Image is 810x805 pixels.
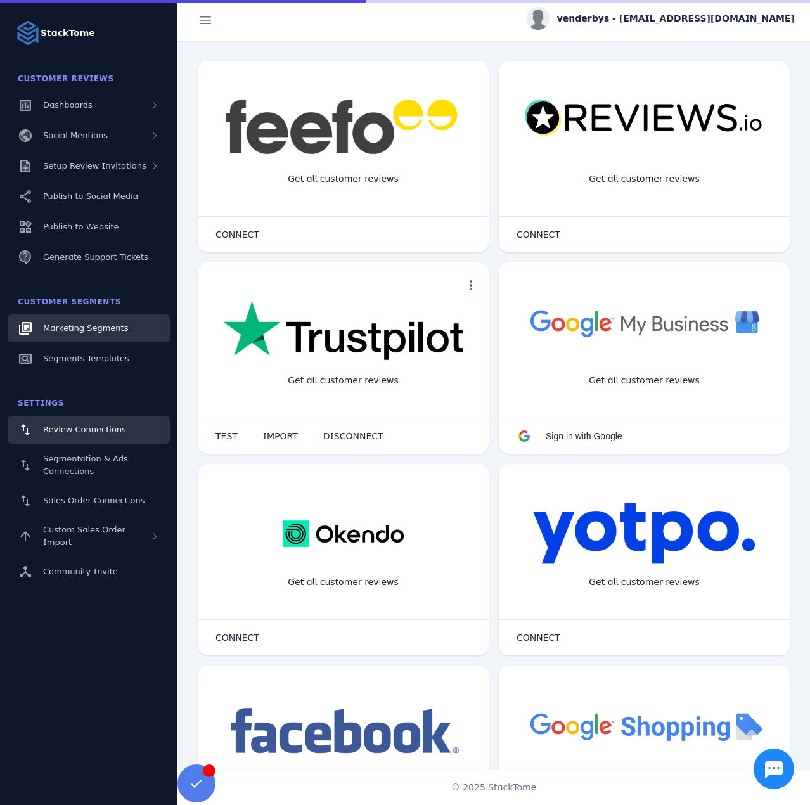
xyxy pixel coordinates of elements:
span: Social Mentions [43,131,108,140]
span: CONNECT [215,230,259,239]
button: more [458,273,484,298]
div: Get all customer reviews [579,162,710,196]
strong: StackTome [41,27,95,40]
span: Dashboards [43,100,93,110]
span: Community Invite [43,567,118,576]
span: TEST [215,432,238,441]
a: Publish to Social Media [8,183,170,210]
span: Segments Templates [43,354,129,363]
button: Sign in with Google [504,423,635,449]
span: Segmentation & Ads Connections [43,454,128,476]
a: Review Connections [8,416,170,444]
button: CONNECT [504,222,573,247]
img: trustpilot.png [223,300,463,363]
img: googlebusiness.png [524,300,764,345]
div: Get all customer reviews [278,565,409,599]
span: CONNECT [215,633,259,642]
span: Setup Review Invitations [43,161,146,171]
a: Segments Templates [8,345,170,373]
span: Publish to Website [43,222,119,231]
span: IMPORT [263,432,298,441]
img: Logo image [15,20,41,46]
a: Generate Support Tickets [8,243,170,271]
span: CONNECT [517,230,560,239]
div: Get all customer reviews [278,364,409,397]
span: Publish to Social Media [43,191,138,201]
span: venderbys - [EMAIL_ADDRESS][DOMAIN_NAME] [557,12,795,25]
button: IMPORT [250,423,311,449]
span: Customer Reviews [18,74,114,83]
a: Sales Order Connections [8,487,170,515]
img: okendo.webp [283,502,404,565]
span: Sign in with Google [546,431,622,441]
span: CONNECT [517,633,560,642]
span: Review Connections [43,425,126,434]
span: Settings [18,399,64,408]
div: Get all customer reviews [579,364,710,397]
img: yotpo.png [532,502,756,565]
span: Custom Sales Order Import [43,525,125,547]
img: reviewsio.svg [524,99,764,138]
a: Community Invite [8,558,170,586]
span: Generate Support Tickets [43,252,148,262]
img: googleshopping.png [524,704,764,749]
button: TEST [203,423,250,449]
span: Customer Segments [18,297,121,306]
a: Marketing Segments [8,314,170,342]
div: Get all customer reviews [579,565,710,599]
img: feefo.png [223,99,463,155]
button: CONNECT [504,625,573,650]
a: Segmentation & Ads Connections [8,446,170,484]
button: DISCONNECT [311,423,396,449]
span: DISCONNECT [323,432,383,441]
div: Import Products from Google [569,767,719,801]
span: Sales Order Connections [43,496,145,505]
a: Publish to Website [8,213,170,241]
img: profile.jpg [527,7,550,30]
button: CONNECT [203,222,272,247]
button: venderbys - [EMAIL_ADDRESS][DOMAIN_NAME] [527,7,795,30]
div: Get all customer reviews [278,162,409,196]
span: © 2025 StackTome [451,781,537,794]
button: CONNECT [203,625,272,650]
span: Marketing Segments [43,323,128,333]
img: facebook.png [223,704,463,760]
